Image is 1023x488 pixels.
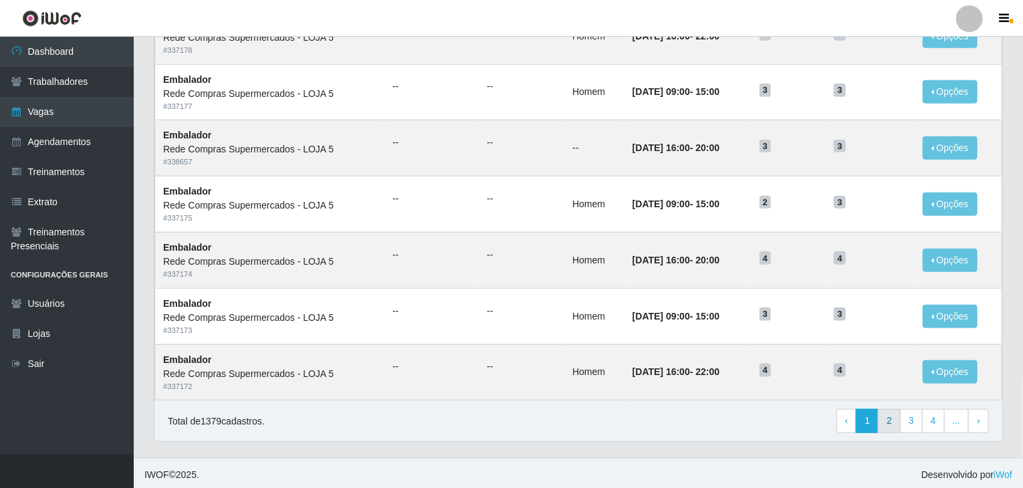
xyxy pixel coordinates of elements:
div: Rede Compras Supermercados - LOJA 5 [163,311,376,325]
ul: -- [487,192,556,206]
span: 3 [834,140,846,153]
div: # 338657 [163,156,376,168]
span: 4 [760,364,772,377]
span: 4 [834,251,846,265]
time: 20:00 [696,255,720,265]
strong: - [633,366,719,377]
ul: -- [392,80,471,94]
strong: Embalador [163,74,211,85]
strong: Embalador [163,242,211,253]
ul: -- [487,360,556,374]
time: 15:00 [696,199,720,209]
div: Rede Compras Supermercados - LOJA 5 [163,199,376,213]
time: [DATE] 16:00 [633,255,690,265]
strong: - [633,199,719,209]
strong: - [633,86,719,97]
td: Homem [564,64,624,120]
strong: Embalador [163,354,211,365]
div: Rede Compras Supermercados - LOJA 5 [163,87,376,101]
a: 1 [856,409,879,433]
strong: Embalador [163,298,211,309]
time: [DATE] 16:00 [633,142,690,153]
button: Opções [923,136,978,160]
ul: -- [392,360,471,374]
time: [DATE] 09:00 [633,311,690,322]
div: Rede Compras Supermercados - LOJA 5 [163,142,376,156]
div: # 337174 [163,269,376,280]
ul: -- [487,304,556,318]
a: iWof [994,469,1012,480]
div: # 337177 [163,101,376,112]
strong: Embalador [163,186,211,197]
span: ‹ [845,415,848,426]
div: Rede Compras Supermercados - LOJA 5 [163,367,376,381]
span: 4 [760,251,772,265]
div: Rede Compras Supermercados - LOJA 5 [163,31,376,45]
time: [DATE] 16:00 [633,31,690,41]
time: [DATE] 16:00 [633,366,690,377]
strong: - [633,31,719,41]
a: 2 [878,409,901,433]
button: Opções [923,249,978,272]
span: 2 [760,196,772,209]
strong: - [633,311,719,322]
a: ... [944,409,970,433]
ul: -- [487,136,556,150]
span: 3 [834,84,846,97]
div: Rede Compras Supermercados - LOJA 5 [163,255,376,269]
ul: -- [487,248,556,262]
span: Desenvolvido por [921,468,1012,482]
time: [DATE] 09:00 [633,199,690,209]
ul: -- [487,80,556,94]
span: 3 [834,308,846,321]
td: Homem [564,232,624,288]
button: Opções [923,360,978,384]
a: 3 [900,409,923,433]
time: 22:00 [696,366,720,377]
span: 3 [760,308,772,321]
button: Opções [923,193,978,216]
span: 3 [760,84,772,97]
ul: -- [392,136,471,150]
button: Opções [923,80,978,104]
span: © 2025 . [144,468,199,482]
ul: -- [392,192,471,206]
time: 15:00 [696,86,720,97]
span: › [977,415,980,426]
button: Opções [923,305,978,328]
ul: -- [392,304,471,318]
span: IWOF [144,469,169,480]
time: 20:00 [696,142,720,153]
td: Homem [564,344,624,400]
a: Previous [836,409,857,433]
time: 22:00 [696,31,720,41]
div: # 337172 [163,381,376,392]
time: [DATE] 09:00 [633,86,690,97]
strong: - [633,142,719,153]
img: CoreUI Logo [22,10,82,27]
strong: Embalador [163,130,211,140]
div: # 337173 [163,325,376,336]
td: -- [564,120,624,176]
a: Next [968,409,989,433]
td: Homem [564,288,624,344]
a: 4 [922,409,945,433]
ul: -- [392,248,471,262]
p: Total de 1379 cadastros. [168,414,265,429]
td: Homem [564,176,624,233]
nav: pagination [836,409,989,433]
div: # 337178 [163,45,376,56]
span: 4 [834,364,846,377]
strong: - [633,255,719,265]
span: 3 [760,140,772,153]
span: 3 [834,196,846,209]
time: 15:00 [696,311,720,322]
div: # 337175 [163,213,376,224]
